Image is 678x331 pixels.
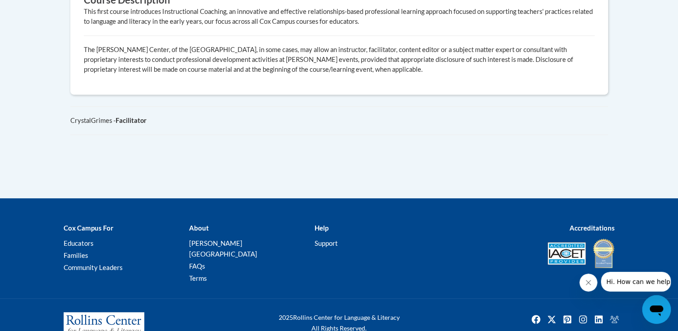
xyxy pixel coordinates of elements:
a: Twitter [544,312,559,327]
b: Help [314,224,328,232]
p: The [PERSON_NAME] Center, of the [GEOGRAPHIC_DATA], in some cases, may allow an instructor, facil... [84,45,595,74]
img: Pinterest icon [560,312,574,327]
img: Instagram icon [576,312,590,327]
a: Educators [64,239,94,247]
a: FAQs [189,262,205,270]
img: Facebook icon [529,312,543,327]
iframe: Button to launch messaging window [642,295,671,324]
a: Facebook [529,312,543,327]
b: About [189,224,208,232]
img: LinkedIn icon [592,312,606,327]
a: Linkedin [592,312,606,327]
a: Facebook Group [607,312,622,327]
b: Facilitator [116,117,147,124]
img: IDA® Accredited [592,238,615,269]
a: Community Leaders [64,263,123,271]
img: Accredited IACET® Provider [548,242,586,265]
a: Pinterest [560,312,574,327]
b: Accreditations [570,224,615,232]
b: Cox Campus For [64,224,113,232]
div: This first course introduces Instructional Coaching, an innovative and effective relationships-ba... [84,7,595,26]
iframe: Message from company [601,272,671,292]
img: Twitter icon [544,312,559,327]
span: 2025 [279,314,293,321]
a: [PERSON_NAME][GEOGRAPHIC_DATA] [189,239,257,258]
a: Families [64,251,88,259]
a: Instagram [576,312,590,327]
a: Terms [189,274,207,282]
iframe: Close message [579,274,597,292]
a: Support [314,239,337,247]
span: Hi. How can we help? [5,6,73,13]
img: Facebook group icon [607,312,622,327]
div: CrystalGrimes - [70,116,608,126]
